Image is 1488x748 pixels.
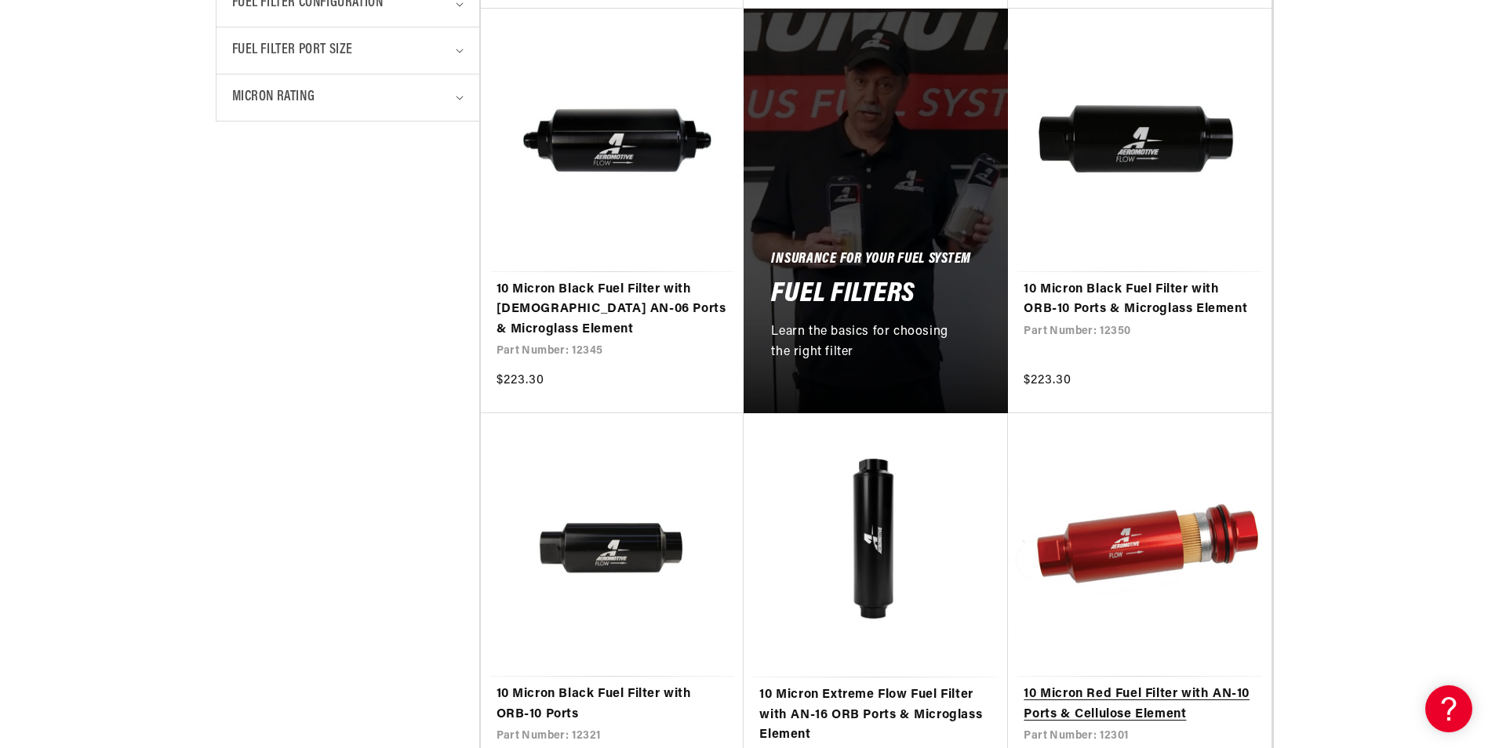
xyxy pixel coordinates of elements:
a: 10 Micron Black Fuel Filter with ORB-10 Ports [497,684,729,724]
a: 10 Micron Black Fuel Filter with ORB-10 Ports & Microglass Element [1024,280,1256,320]
summary: Micron Rating (0 selected) [232,74,464,121]
span: Fuel Filter Port Size [232,39,354,62]
summary: Fuel Filter Port Size (0 selected) [232,27,464,74]
a: 10 Micron Black Fuel Filter with [DEMOGRAPHIC_DATA] AN-06 Ports & Microglass Element [497,280,729,340]
span: Micron Rating [232,86,315,109]
p: Learn the basics for choosing the right filter [771,322,963,362]
a: 10 Micron Extreme Flow Fuel Filter with AN-16 ORB Ports & Microglass Element [759,685,992,746]
h2: Fuel Filters [771,282,915,307]
h5: Insurance For Your Fuel System [771,254,971,267]
a: 10 Micron Red Fuel Filter with AN-10 Ports & Cellulose Element [1024,684,1256,724]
